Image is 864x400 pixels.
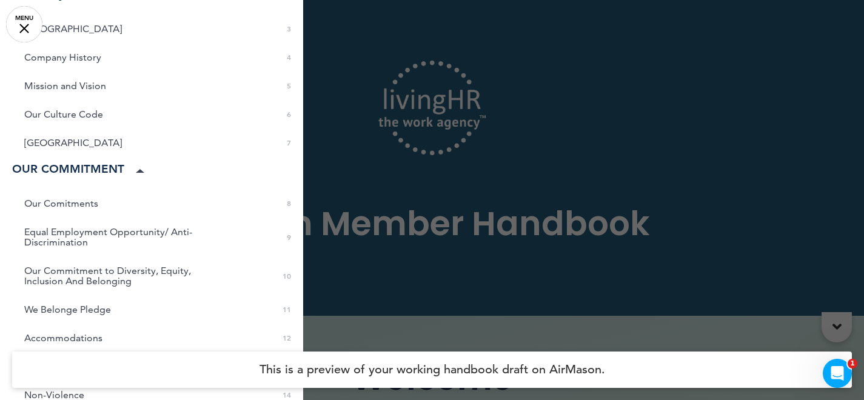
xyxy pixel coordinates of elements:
h4: This is a preview of your working handbook draft on AirMason. [12,352,852,388]
a: MENU [6,6,42,42]
span: Accommodations [24,333,102,343]
span: 12 [283,333,291,343]
span: 4 [287,52,291,62]
span: 8 [287,198,291,208]
span: 5 [287,81,291,91]
span: Our Culture Code [24,109,103,119]
span: 6 [287,109,291,119]
span: 14 [283,390,291,400]
span: Non-Violence [24,390,84,400]
span: 10 [283,271,291,281]
span: Hyde House [24,24,122,34]
span: Our Comitments [24,198,98,208]
span: 9 [287,232,291,242]
span: 3 [287,24,291,34]
span: Equal Employment Opportunity/ Anti-Discrimination [24,227,224,247]
span: Company History [24,52,101,62]
span: 11 [283,304,291,315]
iframe: Intercom live chat [823,359,852,388]
span: Hyde House [24,138,122,148]
span: We Belonge Pledge [24,304,111,315]
span: 7 [287,138,291,148]
span: 1 [848,359,857,368]
span: Our Commitment to Diversity, Equity, Inclusion And Belonging [24,265,224,286]
span: Mission and Vision [24,81,106,91]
